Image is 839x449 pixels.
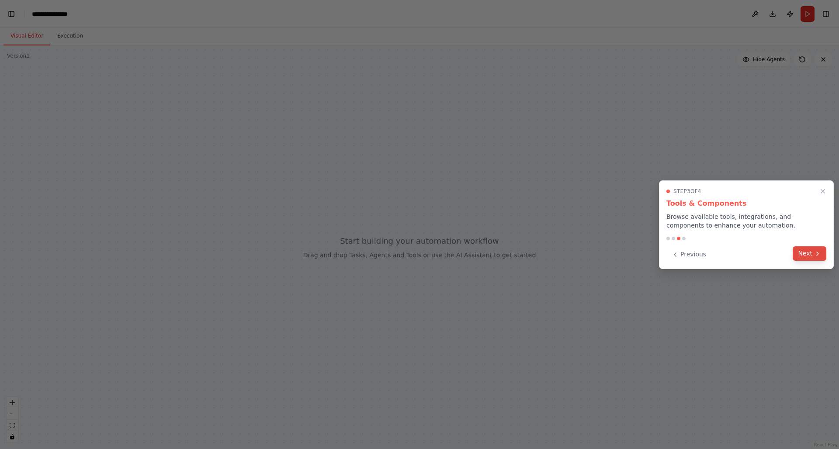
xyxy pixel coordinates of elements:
[673,188,701,195] span: Step 3 of 4
[666,212,826,230] p: Browse available tools, integrations, and components to enhance your automation.
[5,8,17,20] button: Hide left sidebar
[666,198,826,209] h3: Tools & Components
[666,247,711,262] button: Previous
[818,186,828,197] button: Close walkthrough
[793,246,826,261] button: Next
